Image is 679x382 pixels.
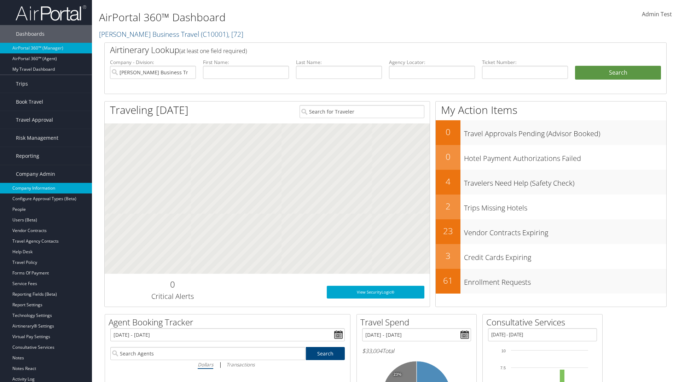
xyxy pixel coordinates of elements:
[436,145,666,170] a: 0Hotel Payment Authorizations Failed
[389,59,475,66] label: Agency Locator:
[464,274,666,287] h3: Enrollment Requests
[16,147,39,165] span: Reporting
[394,372,401,377] tspan: 23%
[464,199,666,213] h3: Trips Missing Hotels
[501,349,506,353] tspan: 10
[300,105,424,118] input: Search for Traveler
[482,59,568,66] label: Ticket Number:
[436,151,460,163] h2: 0
[500,366,506,370] tspan: 7.5
[436,274,460,286] h2: 61
[110,59,196,66] label: Company - Division:
[201,29,228,39] span: ( C10001 )
[110,103,188,117] h1: Traveling [DATE]
[486,316,602,328] h2: Consultative Services
[362,347,382,355] span: $33,004
[228,29,243,39] span: , [ 72 ]
[110,360,345,369] div: |
[296,59,382,66] label: Last Name:
[575,66,661,80] button: Search
[110,278,235,290] h2: 0
[99,10,481,25] h1: AirPortal 360™ Dashboard
[436,225,460,237] h2: 23
[179,47,247,55] span: (at least one field required)
[436,250,460,262] h2: 3
[464,249,666,262] h3: Credit Cards Expiring
[436,120,666,145] a: 0Travel Approvals Pending (Advisor Booked)
[436,219,666,244] a: 23Vendor Contracts Expiring
[16,93,43,111] span: Book Travel
[436,175,460,187] h2: 4
[436,195,666,219] a: 2Trips Missing Hotels
[110,291,235,301] h3: Critical Alerts
[16,129,58,147] span: Risk Management
[99,29,243,39] a: [PERSON_NAME] Business Travel
[203,59,289,66] label: First Name:
[464,125,666,139] h3: Travel Approvals Pending (Advisor Booked)
[110,347,306,360] input: Search Agents
[306,347,345,360] a: Search
[16,25,45,43] span: Dashboards
[436,269,666,294] a: 61Enrollment Requests
[436,200,460,212] h2: 2
[464,150,666,163] h3: Hotel Payment Authorizations Failed
[436,126,460,138] h2: 0
[198,361,213,368] i: Dollars
[642,10,672,18] span: Admin Test
[436,103,666,117] h1: My Action Items
[464,175,666,188] h3: Travelers Need Help (Safety Check)
[16,75,28,93] span: Trips
[362,347,471,355] h6: Total
[327,286,424,299] a: View SecurityLogic®
[109,316,350,328] h2: Agent Booking Tracker
[360,316,476,328] h2: Travel Spend
[16,111,53,129] span: Travel Approval
[642,4,672,25] a: Admin Test
[16,5,86,21] img: airportal-logo.png
[226,361,255,368] i: Transactions
[110,44,614,56] h2: Airtinerary Lookup
[16,165,55,183] span: Company Admin
[436,244,666,269] a: 3Credit Cards Expiring
[464,224,666,238] h3: Vendor Contracts Expiring
[436,170,666,195] a: 4Travelers Need Help (Safety Check)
